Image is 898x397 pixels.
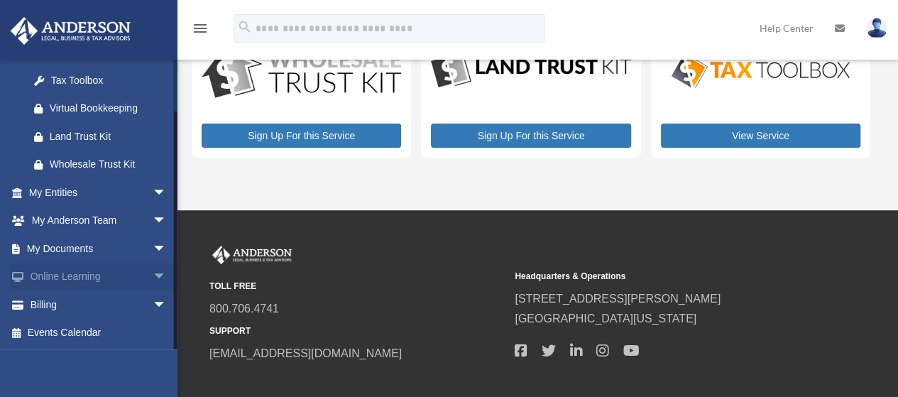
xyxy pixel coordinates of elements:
i: search [237,19,253,35]
a: Sign Up For this Service [431,124,630,148]
div: Tax Toolbox [50,72,163,89]
span: arrow_drop_down [153,263,181,292]
i: menu [192,20,209,37]
a: Online Learningarrow_drop_down [10,263,188,291]
a: menu [192,25,209,37]
div: Wholesale Trust Kit [50,156,163,173]
a: Billingarrow_drop_down [10,290,188,319]
div: Land Trust Kit [50,128,163,146]
a: Virtual Bookkeeping [20,94,181,123]
a: My Documentsarrow_drop_down [10,234,188,263]
small: SUPPORT [209,324,505,339]
img: Anderson Advisors Platinum Portal [6,17,135,45]
img: Anderson Advisors Platinum Portal [209,246,295,264]
a: Sign Up For this Service [202,124,401,148]
a: View Service [661,124,860,148]
img: LandTrust_lgo-1.jpg [431,48,630,90]
a: My Entitiesarrow_drop_down [10,178,188,207]
a: [STREET_ADDRESS][PERSON_NAME] [515,293,721,305]
a: [EMAIL_ADDRESS][DOMAIN_NAME] [209,347,402,359]
a: 800.706.4741 [209,303,279,315]
span: arrow_drop_down [153,290,181,320]
img: WS-Trust-Kit-lgo-1.jpg [202,48,401,100]
span: arrow_drop_down [153,234,181,263]
div: Virtual Bookkeeping [50,99,163,117]
img: User Pic [866,18,887,38]
a: [GEOGRAPHIC_DATA][US_STATE] [515,312,696,325]
a: Wholesale Trust Kit [20,151,181,179]
small: Headquarters & Operations [515,269,810,284]
a: Land Trust Kit [20,122,181,151]
small: TOLL FREE [209,279,505,294]
a: Events Calendar [10,319,188,347]
span: arrow_drop_down [153,178,181,207]
span: arrow_drop_down [153,207,181,236]
a: Tax Toolbox [20,66,181,94]
a: My Anderson Teamarrow_drop_down [10,207,188,235]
